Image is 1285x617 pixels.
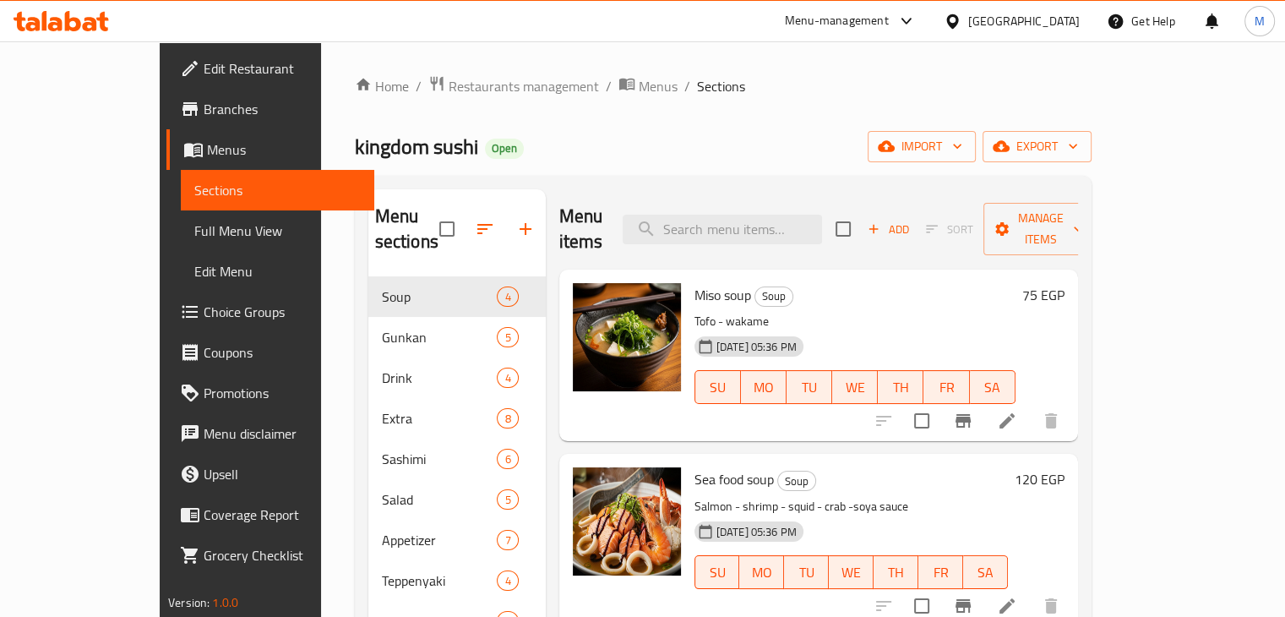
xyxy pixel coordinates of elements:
[194,261,361,281] span: Edit Menu
[639,76,678,96] span: Menus
[368,520,546,560] div: Appetizer7
[498,451,517,467] span: 6
[382,571,498,591] span: Teppenyaki
[498,492,517,508] span: 5
[382,368,498,388] div: Drink
[1015,467,1064,491] h6: 120 EGP
[746,560,777,585] span: MO
[878,370,923,404] button: TH
[382,287,498,307] span: Soup
[923,370,969,404] button: FR
[194,180,361,200] span: Sections
[204,302,361,322] span: Choice Groups
[739,555,784,589] button: MO
[793,375,825,400] span: TU
[694,467,774,492] span: Sea food soup
[204,99,361,119] span: Branches
[997,596,1017,616] a: Edit menu item
[778,472,815,491] span: Soup
[684,76,690,96] li: /
[791,560,822,585] span: TU
[204,383,361,403] span: Promotions
[606,76,612,96] li: /
[694,370,741,404] button: SU
[623,215,822,244] input: search
[382,408,498,429] span: Extra
[861,216,915,243] span: Add item
[787,370,832,404] button: TU
[881,136,962,157] span: import
[498,532,517,549] span: 7
[970,560,1001,585] span: SA
[212,592,238,614] span: 1.0.0
[829,555,874,589] button: WE
[485,141,524,156] span: Open
[865,220,911,239] span: Add
[498,573,517,589] span: 4
[204,545,361,565] span: Grocery Checklist
[968,12,1080,30] div: [GEOGRAPHIC_DATA]
[825,211,861,247] span: Select section
[498,370,517,386] span: 4
[694,282,751,308] span: Miso soup
[915,216,983,243] span: Select section first
[368,479,546,520] div: Salad5
[382,530,498,550] span: Appetizer
[885,375,917,400] span: TH
[166,89,374,129] a: Branches
[694,311,1015,332] p: Tofo - wakame
[697,76,745,96] span: Sections
[355,75,1092,97] nav: breadcrumb
[382,489,498,510] span: Salad
[181,251,374,292] a: Edit Menu
[777,471,816,491] div: Soup
[970,370,1015,404] button: SA
[368,439,546,479] div: Sashimi6
[368,358,546,398] div: Drink4
[168,592,210,614] span: Version:
[382,327,498,347] span: Gunkan
[166,373,374,413] a: Promotions
[204,58,361,79] span: Edit Restaurant
[710,524,803,540] span: [DATE] 05:36 PM
[1022,283,1064,307] h6: 75 EGP
[497,571,518,591] div: items
[368,276,546,317] div: Soup4
[784,555,829,589] button: TU
[355,76,409,96] a: Home
[497,489,518,510] div: items
[755,287,792,306] span: Soup
[429,211,465,247] span: Select all sections
[694,555,740,589] button: SU
[573,283,681,391] img: Miso soup
[943,401,983,441] button: Branch-specific-item
[573,467,681,576] img: Sea food soup
[207,139,361,160] span: Menus
[694,496,1008,517] p: Salmon - shrimp - squid - crab -soya sauce
[166,332,374,373] a: Coupons
[963,555,1008,589] button: SA
[497,530,518,550] div: items
[702,560,733,585] span: SU
[497,287,518,307] div: items
[832,370,878,404] button: WE
[839,375,871,400] span: WE
[416,76,422,96] li: /
[836,560,867,585] span: WE
[861,216,915,243] button: Add
[497,449,518,469] div: items
[204,423,361,444] span: Menu disclaimer
[368,398,546,439] div: Extra8
[498,330,517,346] span: 5
[382,449,498,469] span: Sashimi
[618,75,678,97] a: Menus
[166,48,374,89] a: Edit Restaurant
[754,287,793,307] div: Soup
[355,128,478,166] span: kingdom sushi
[904,403,939,439] span: Select to update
